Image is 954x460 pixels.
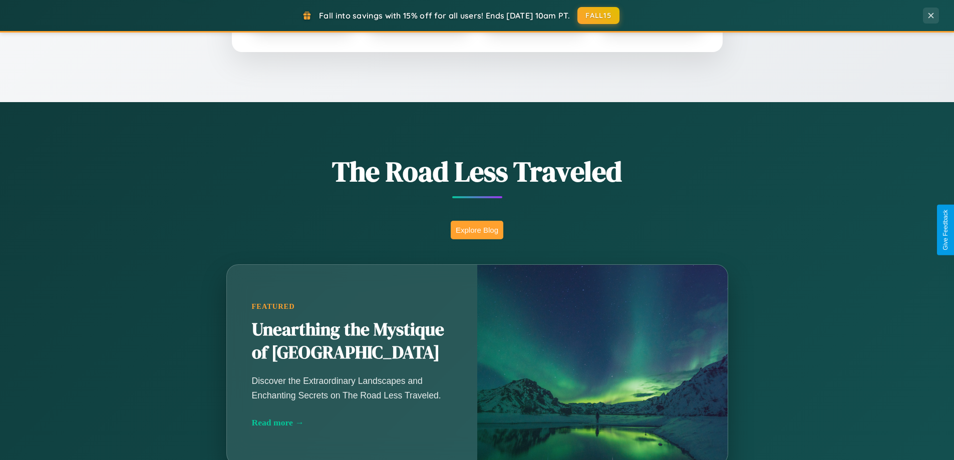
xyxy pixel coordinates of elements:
div: Featured [252,302,452,311]
div: Give Feedback [942,210,949,250]
button: Explore Blog [451,221,503,239]
h2: Unearthing the Mystique of [GEOGRAPHIC_DATA] [252,318,452,364]
h1: The Road Less Traveled [177,152,778,191]
span: Fall into savings with 15% off for all users! Ends [DATE] 10am PT. [319,11,570,21]
button: FALL15 [577,7,619,24]
p: Discover the Extraordinary Landscapes and Enchanting Secrets on The Road Less Traveled. [252,374,452,402]
div: Read more → [252,417,452,428]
